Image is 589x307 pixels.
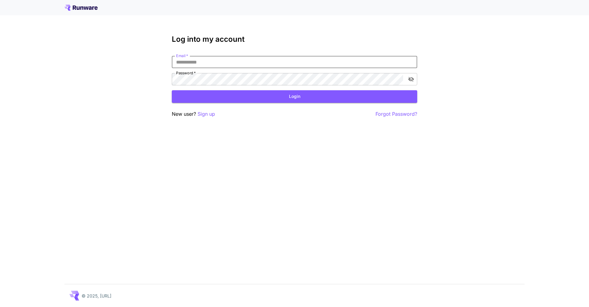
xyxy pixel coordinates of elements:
label: Password [176,70,196,76]
button: Forgot Password? [375,110,417,118]
h3: Log into my account [172,35,417,44]
button: Login [172,90,417,103]
button: toggle password visibility [406,74,417,85]
label: Email [176,53,188,58]
button: Sign up [198,110,215,118]
p: © 2025, [URL] [82,293,111,299]
p: New user? [172,110,215,118]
